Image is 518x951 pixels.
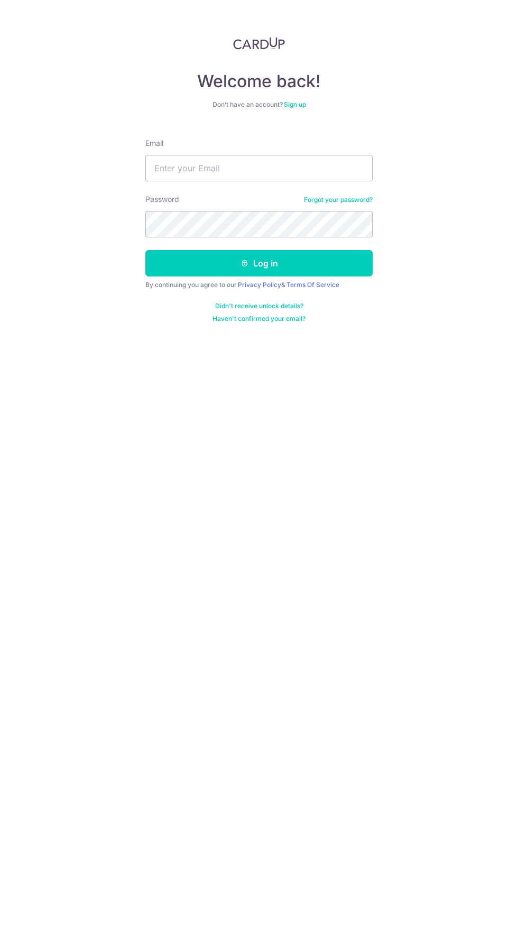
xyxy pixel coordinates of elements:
[145,281,373,289] div: By continuing you agree to our &
[212,315,306,323] a: Haven't confirmed your email?
[215,302,303,310] a: Didn't receive unlock details?
[145,71,373,92] h4: Welcome back!
[145,138,163,149] label: Email
[145,100,373,109] div: Don’t have an account?
[284,100,306,108] a: Sign up
[145,155,373,181] input: Enter your Email
[233,37,285,50] img: CardUp Logo
[238,281,281,289] a: Privacy Policy
[286,281,339,289] a: Terms Of Service
[304,196,373,204] a: Forgot your password?
[145,194,179,205] label: Password
[145,250,373,276] button: Log in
